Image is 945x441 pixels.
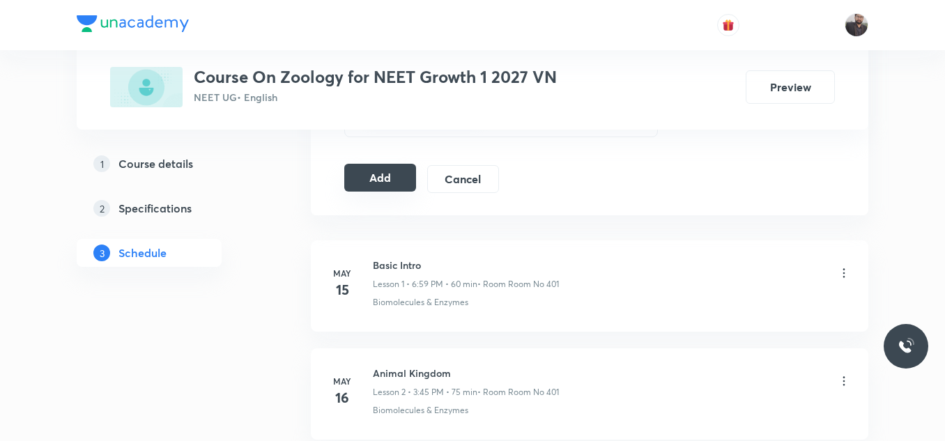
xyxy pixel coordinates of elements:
[77,194,266,222] a: 2Specifications
[373,278,477,291] p: Lesson 1 • 6:59 PM • 60 min
[77,15,189,36] a: Company Logo
[77,150,266,178] a: 1Course details
[110,67,183,107] img: 588E975D-F3FF-454D-B393-2B7CDB87B32E_plus.png
[194,90,557,105] p: NEET UG • English
[746,70,835,104] button: Preview
[118,155,193,172] h5: Course details
[328,267,356,279] h6: May
[373,404,468,417] p: Biomolecules & Enzymes
[328,387,356,408] h4: 16
[477,386,559,399] p: • Room Room No 401
[328,375,356,387] h6: May
[717,14,739,36] button: avatar
[93,245,110,261] p: 3
[427,165,499,193] button: Cancel
[93,155,110,172] p: 1
[373,296,468,309] p: Biomolecules & Enzymes
[477,278,559,291] p: • Room Room No 401
[722,19,735,31] img: avatar
[898,338,914,355] img: ttu
[118,200,192,217] h5: Specifications
[845,13,868,37] img: Vishal Choudhary
[77,15,189,32] img: Company Logo
[373,366,559,380] h6: Animal Kingdom
[118,245,167,261] h5: Schedule
[328,279,356,300] h4: 15
[373,386,477,399] p: Lesson 2 • 3:45 PM • 75 min
[93,200,110,217] p: 2
[194,67,557,87] h3: Course On Zoology for NEET Growth 1 2027 VN
[344,164,416,192] button: Add
[373,258,559,272] h6: Basic Intro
